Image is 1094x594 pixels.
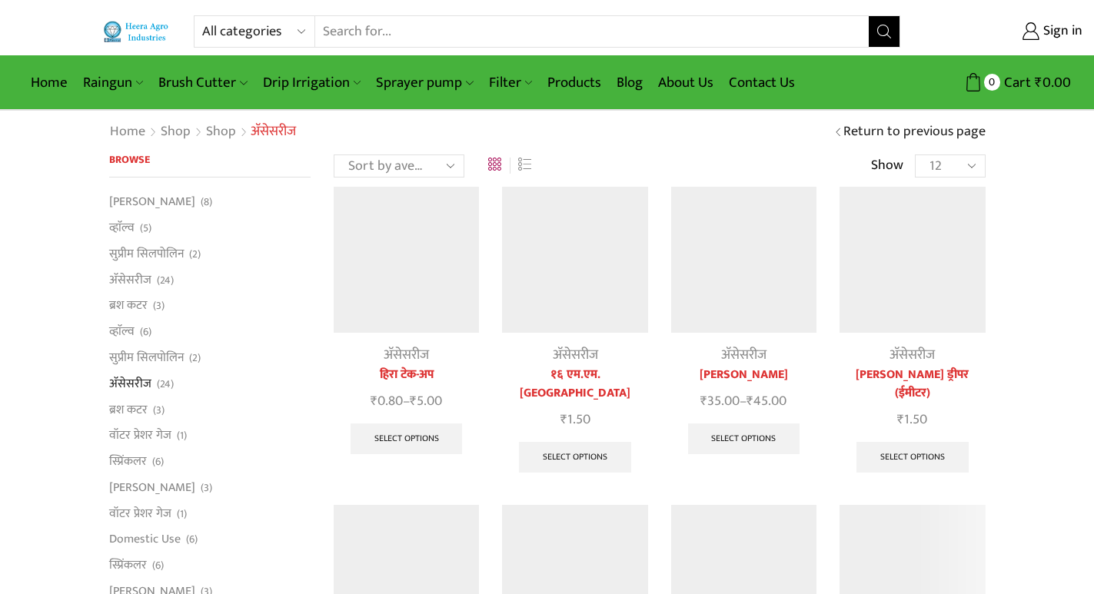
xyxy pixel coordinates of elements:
a: About Us [650,65,721,101]
span: (3) [153,403,165,418]
a: [PERSON_NAME] [109,193,195,214]
span: – [334,391,479,412]
span: (24) [157,273,174,288]
a: Raingun [75,65,151,101]
a: ब्रश कटर [109,293,148,319]
a: Sign in [923,18,1082,45]
a: Contact Us [721,65,803,101]
a: Products [540,65,609,101]
span: Cart [1000,72,1031,93]
span: (6) [140,324,151,340]
span: ₹ [410,390,417,413]
a: Select options for “हिरा टेक-अप” [351,423,463,454]
img: Flush valve [671,187,816,332]
a: Select options for “१६ एम.एम. जोईनर” [519,442,631,473]
span: ₹ [371,390,377,413]
img: १६ एम.एम. जोईनर [502,187,647,332]
span: (2) [189,350,201,366]
a: Brush Cutter [151,65,254,101]
a: Home [109,122,146,142]
a: Sprayer pump [368,65,480,101]
bdi: 5.00 [410,390,442,413]
img: Lateral-Joiner [334,187,479,332]
a: ब्रश कटर [109,397,148,423]
select: Shop order [334,154,464,178]
span: Browse [109,151,150,168]
button: Search button [869,16,899,47]
a: Select options for “फ्लश व्हाॅल्व” [688,423,800,454]
a: वॉटर प्रेशर गेज [109,423,171,449]
a: [PERSON_NAME] ड्रीपर (ईमीटर) [840,366,985,403]
a: स्प्रिंकलर [109,449,147,475]
bdi: 45.00 [747,390,786,413]
a: Filter [481,65,540,101]
a: अ‍ॅसेसरीज [384,343,429,367]
span: (6) [152,454,164,470]
a: अ‍ॅसेसरीज [109,370,151,397]
a: सुप्रीम सिलपोलिन [109,241,184,267]
span: ₹ [1035,71,1042,95]
span: Show [871,156,903,176]
a: Select options for “हिरा ओनलाईन ड्रीपर (ईमीटर)” [856,442,969,473]
a: [PERSON_NAME] [671,366,816,384]
nav: Breadcrumb [109,122,296,142]
a: Return to previous page [843,122,986,142]
span: (3) [153,298,165,314]
img: हिरा ओनलाईन ड्रीपर (ईमीटर) [840,187,985,332]
bdi: 1.50 [897,408,927,431]
bdi: 1.50 [560,408,590,431]
span: (1) [177,428,187,443]
span: (2) [189,247,201,262]
input: Search for... [315,16,868,47]
bdi: 35.00 [700,390,740,413]
span: Sign in [1039,22,1082,41]
span: – [671,391,816,412]
span: ₹ [700,390,707,413]
a: स्प्रिंकलर [109,553,147,579]
span: ₹ [560,408,567,431]
span: (3) [201,480,212,496]
a: व्हाॅल्व [109,319,135,345]
span: ₹ [897,408,904,431]
a: Shop [160,122,191,142]
h1: अ‍ॅसेसरीज [251,124,296,141]
a: हिरा टेक-अप [334,366,479,384]
span: (5) [140,221,151,236]
span: 0 [984,74,1000,90]
a: १६ एम.एम. [GEOGRAPHIC_DATA] [502,366,647,403]
a: वॉटर प्रेशर गेज [109,500,171,526]
a: Shop [205,122,237,142]
a: Drip Irrigation [255,65,368,101]
span: (8) [201,194,212,210]
a: अ‍ॅसेसरीज [721,343,766,367]
a: सुप्रीम सिलपोलिन [109,344,184,370]
bdi: 0.00 [1035,71,1071,95]
bdi: 0.80 [371,390,403,413]
span: (6) [186,532,198,547]
a: अ‍ॅसेसरीज [889,343,935,367]
a: 0 Cart ₹0.00 [916,68,1071,97]
a: Home [23,65,75,101]
span: (24) [157,377,174,392]
span: ₹ [747,390,753,413]
a: [PERSON_NAME] [109,474,195,500]
a: Blog [609,65,650,101]
span: (1) [177,506,187,522]
span: (6) [152,558,164,573]
a: व्हाॅल्व [109,215,135,241]
a: अ‍ॅसेसरीज [109,267,151,293]
a: अ‍ॅसेसरीज [553,343,598,367]
a: Domestic Use [109,526,181,553]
